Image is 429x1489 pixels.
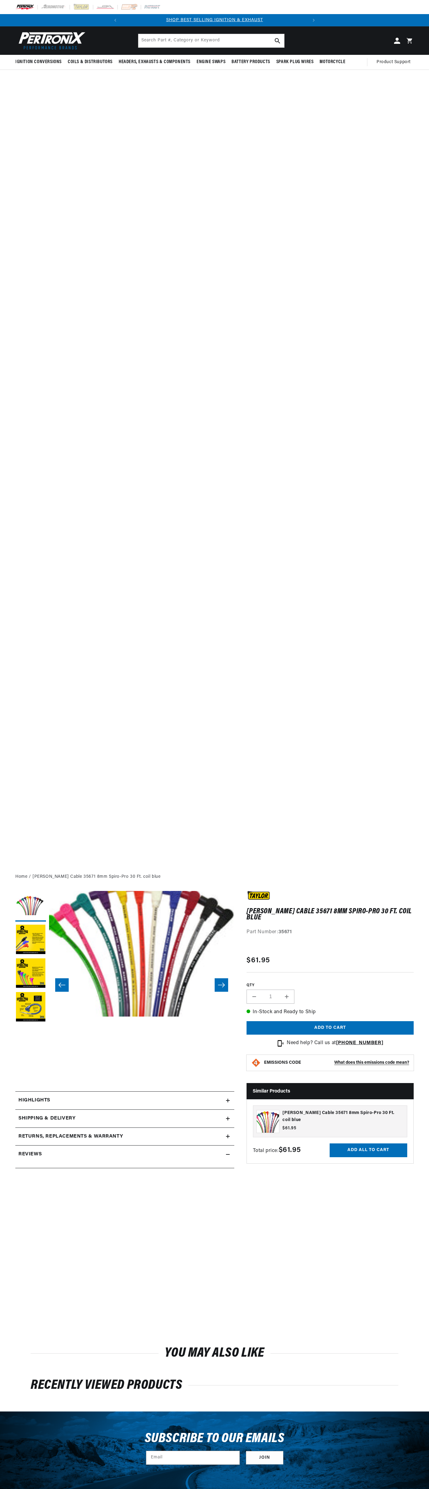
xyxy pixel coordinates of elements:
[287,1039,383,1047] p: Need help? Call us at
[15,30,86,51] img: Pertronix
[15,873,414,880] nav: breadcrumbs
[15,873,27,880] a: Home
[15,1146,234,1163] summary: Reviews
[15,59,62,65] span: Ignition Conversions
[193,55,228,69] summary: Engine Swaps
[18,1133,123,1141] h2: Returns, Replacements & Warranty
[15,1092,234,1109] summary: Highlights
[15,891,46,922] button: Load image 1 in gallery view
[316,55,348,69] summary: Motorcycle
[15,958,46,989] button: Load image 3 in gallery view
[15,992,46,1023] button: Load image 4 in gallery view
[320,59,345,65] span: Motorcycle
[121,17,308,24] div: Announcement
[377,55,414,70] summary: Product Support
[119,59,190,65] span: Headers, Exhausts & Components
[18,1097,50,1104] h2: Highlights
[273,55,317,69] summary: Spark Plug Wires
[232,59,270,65] span: Battery Products
[215,978,228,992] button: Slide right
[334,1060,409,1065] strong: What does this emissions code mean?
[251,1058,261,1068] img: Emissions code
[247,955,270,966] span: $61.95
[166,18,263,22] a: SHOP BEST SELLING IGNITION & EXHAUST
[197,59,225,65] span: Engine Swaps
[55,978,69,992] button: Slide left
[146,1451,239,1464] input: Email
[15,891,234,1079] media-gallery: Gallery Viewer
[247,1083,414,1099] h2: Similar Products
[264,1060,409,1066] button: EMISSIONS CODEWhat does this emissions code mean?
[247,928,414,936] div: Part Number:
[18,1115,75,1123] h2: Shipping & Delivery
[228,55,273,69] summary: Battery Products
[15,55,65,69] summary: Ignition Conversions
[253,1148,301,1153] span: Total price:
[282,1125,297,1131] span: $61.95
[31,1380,398,1391] h2: RECENTLY VIEWED PRODUCTS
[116,55,193,69] summary: Headers, Exhausts & Components
[278,930,292,934] strong: 35671
[264,1060,301,1065] strong: EMISSIONS CODE
[15,925,46,955] button: Load image 2 in gallery view
[121,17,308,24] div: 1 of 2
[247,983,414,988] label: QTY
[18,1150,42,1158] h2: Reviews
[271,34,284,47] button: Search Part #, Category or Keyword
[109,14,121,26] button: Translation missing: en.sections.announcements.previous_announcement
[145,1433,285,1445] h3: Subscribe to our emails
[247,1008,414,1016] p: In-Stock and Ready to Ship
[65,55,116,69] summary: Coils & Distributors
[15,1128,234,1146] summary: Returns, Replacements & Warranty
[15,1110,234,1127] summary: Shipping & Delivery
[247,1021,414,1035] button: Add to cart
[276,59,314,65] span: Spark Plug Wires
[308,14,320,26] button: Translation missing: en.sections.announcements.next_announcement
[246,1451,283,1465] button: Subscribe
[33,873,161,880] a: [PERSON_NAME] Cable 35671 8mm Spiro-Pro 30 Ft. coil blue
[336,1040,383,1045] a: [PHONE_NUMBER]
[377,59,411,66] span: Product Support
[247,908,414,921] h1: [PERSON_NAME] Cable 35671 8mm Spiro-Pro 30 Ft. coil blue
[279,1146,301,1154] strong: $61.95
[138,34,284,47] input: Search Part #, Category or Keyword
[31,1347,398,1359] h2: You may also like
[330,1143,407,1157] button: Add all to cart
[68,59,113,65] span: Coils & Distributors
